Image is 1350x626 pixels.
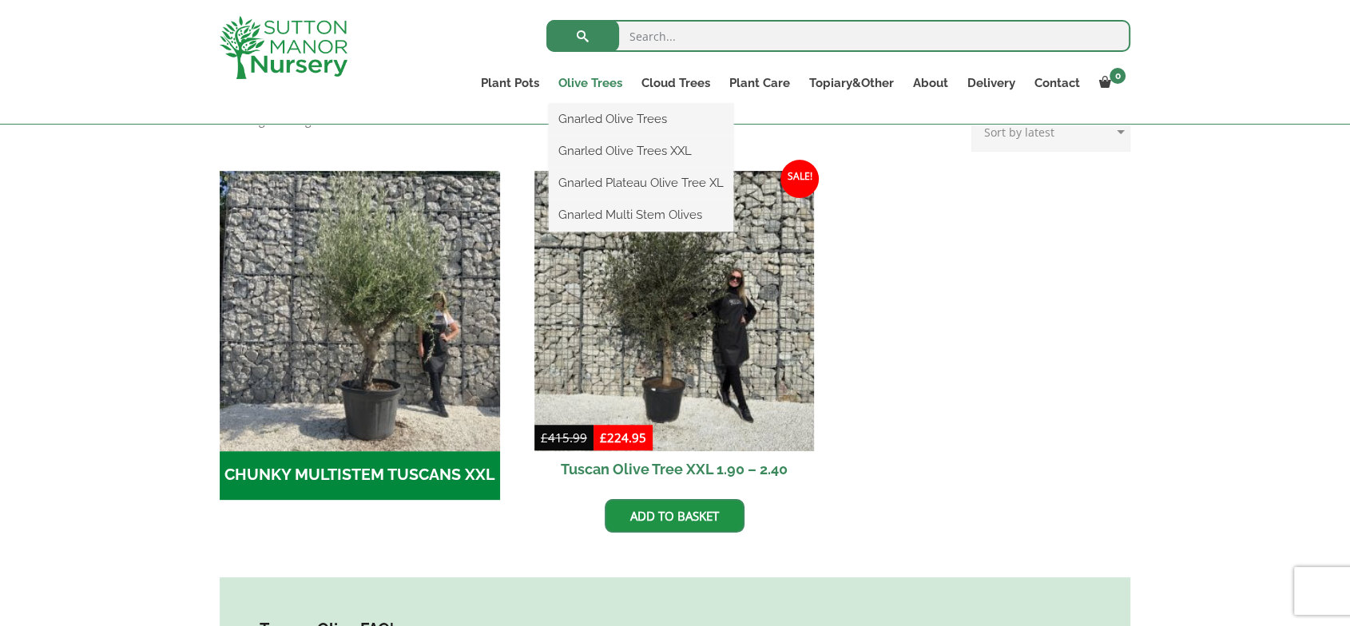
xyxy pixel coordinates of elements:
[549,203,733,227] a: Gnarled Multi Stem Olives
[780,160,819,198] span: Sale!
[471,72,549,94] a: Plant Pots
[903,72,958,94] a: About
[605,499,744,533] a: Add to basket: “Tuscan Olive Tree XXL 1.90 - 2.40”
[800,72,903,94] a: Topiary&Other
[632,72,720,94] a: Cloud Trees
[600,430,607,446] span: £
[220,171,500,500] a: Visit product category CHUNKY MULTISTEM TUSCANS XXL
[549,171,733,195] a: Gnarled Plateau Olive Tree XL
[220,451,500,501] h2: CHUNKY MULTISTEM TUSCANS XXL
[541,430,587,446] bdi: 415.99
[1025,72,1090,94] a: Contact
[549,72,632,94] a: Olive Trees
[1110,68,1126,84] span: 0
[971,112,1130,152] select: Shop order
[549,107,733,131] a: Gnarled Olive Trees
[600,430,646,446] bdi: 224.95
[720,72,800,94] a: Plant Care
[546,20,1130,52] input: Search...
[220,16,347,79] img: logo
[549,139,733,163] a: Gnarled Olive Trees XXL
[958,72,1025,94] a: Delivery
[1090,72,1130,94] a: 0
[534,171,815,487] a: Sale! Tuscan Olive Tree XXL 1.90 – 2.40
[220,171,500,451] img: CHUNKY MULTISTEM TUSCANS XXL
[534,171,815,451] img: Tuscan Olive Tree XXL 1.90 - 2.40
[541,430,548,446] span: £
[534,451,815,487] h2: Tuscan Olive Tree XXL 1.90 – 2.40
